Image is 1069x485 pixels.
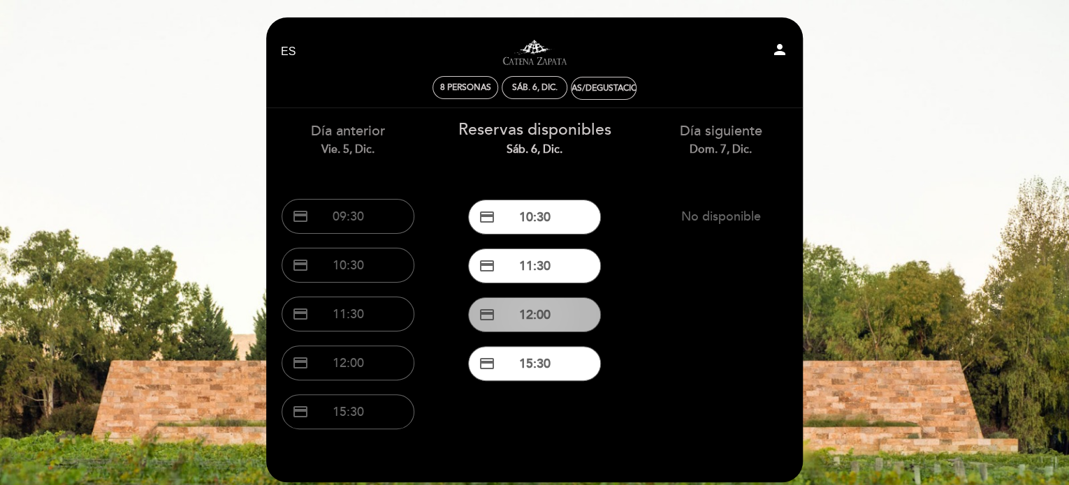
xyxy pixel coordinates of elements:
[468,248,601,283] button: credit_card 11:30
[655,199,787,234] button: No disponible
[479,258,495,274] span: credit_card
[292,403,309,420] span: credit_card
[282,199,414,234] button: credit_card 09:30
[292,257,309,274] span: credit_card
[282,248,414,283] button: credit_card 10:30
[266,121,431,157] div: Día anterior
[553,83,655,94] div: Visitas/Degustaciones
[282,394,414,429] button: credit_card 15:30
[479,209,495,225] span: credit_card
[292,355,309,371] span: credit_card
[771,41,788,63] button: person
[468,346,601,381] button: credit_card 15:30
[447,33,622,71] a: Visitas y degustaciones en La Pirámide
[292,208,309,225] span: credit_card
[479,306,495,323] span: credit_card
[638,121,803,157] div: Día siguiente
[638,142,803,158] div: dom. 7, dic.
[266,142,431,158] div: vie. 5, dic.
[452,142,618,158] div: sáb. 6, dic.
[468,200,601,234] button: credit_card 10:30
[771,41,788,58] i: person
[282,297,414,331] button: credit_card 11:30
[512,82,558,93] div: sáb. 6, dic.
[479,355,495,372] span: credit_card
[292,306,309,322] span: credit_card
[468,297,601,332] button: credit_card 12:00
[452,119,618,158] div: Reservas disponibles
[282,345,414,380] button: credit_card 12:00
[440,82,491,93] span: 8 personas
